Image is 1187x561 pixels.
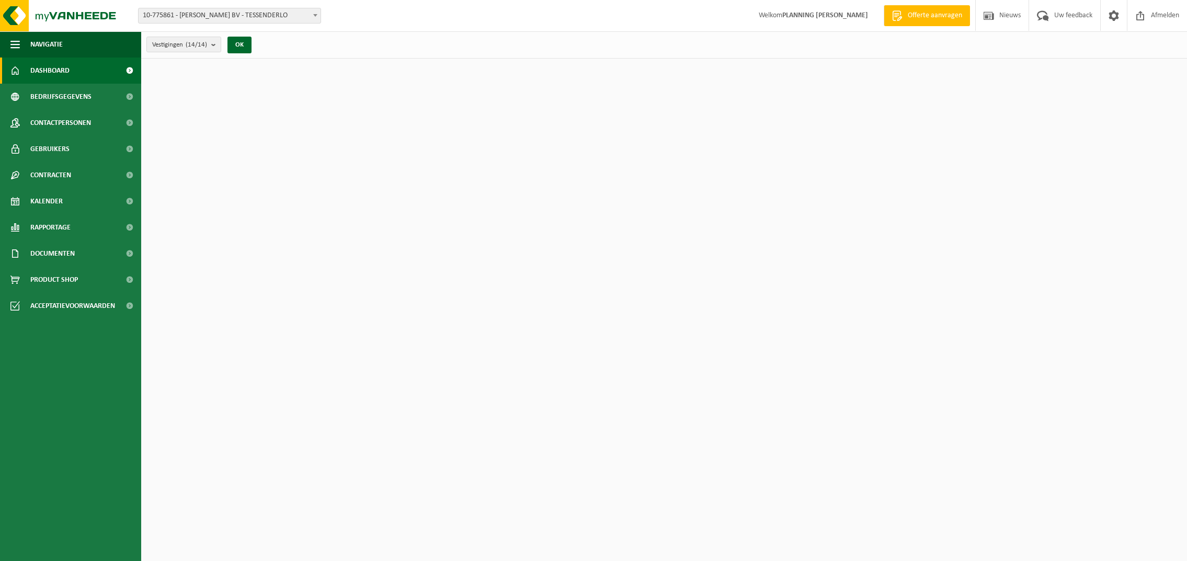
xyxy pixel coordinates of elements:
strong: PLANNING [PERSON_NAME] [782,12,868,19]
span: 10-775861 - YVES MAES BV - TESSENDERLO [138,8,321,24]
count: (14/14) [186,41,207,48]
span: Vestigingen [152,37,207,53]
button: OK [227,37,252,53]
span: Contracten [30,162,71,188]
span: Gebruikers [30,136,70,162]
span: Product Shop [30,267,78,293]
span: Offerte aanvragen [905,10,965,21]
span: 10-775861 - YVES MAES BV - TESSENDERLO [139,8,321,23]
span: Documenten [30,241,75,267]
span: Rapportage [30,214,71,241]
span: Acceptatievoorwaarden [30,293,115,319]
span: Kalender [30,188,63,214]
button: Vestigingen(14/14) [146,37,221,52]
span: Bedrijfsgegevens [30,84,92,110]
a: Offerte aanvragen [884,5,970,26]
span: Navigatie [30,31,63,58]
span: Contactpersonen [30,110,91,136]
span: Dashboard [30,58,70,84]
